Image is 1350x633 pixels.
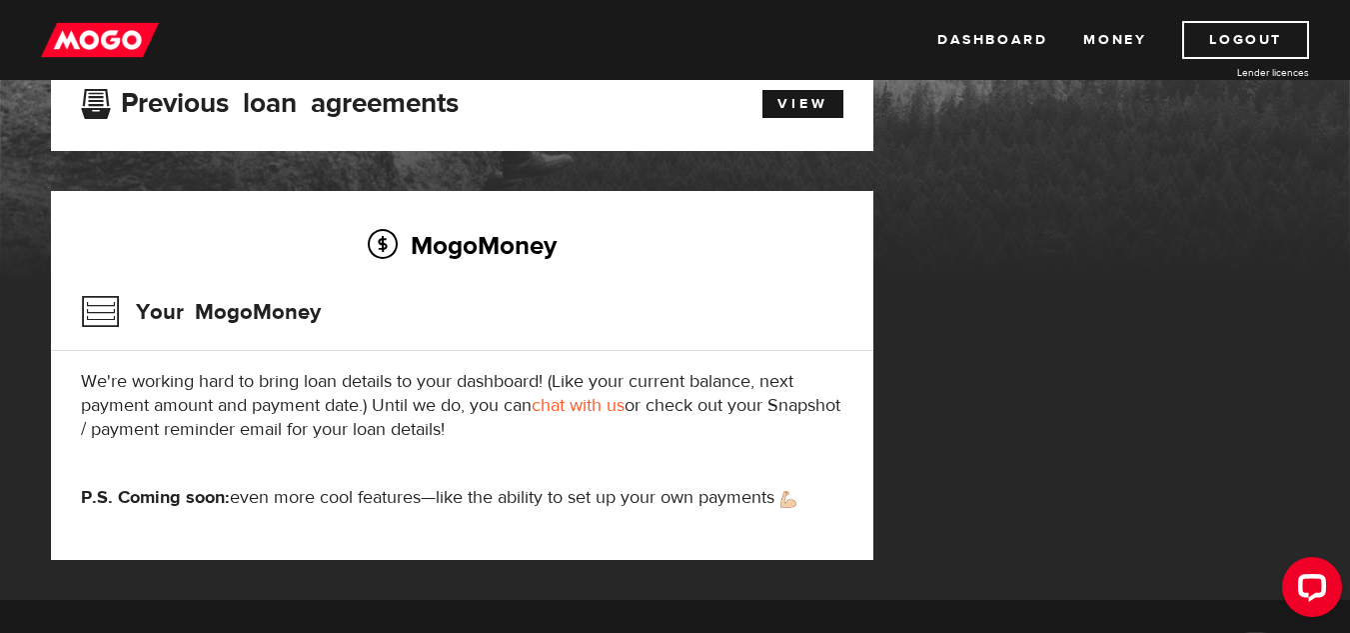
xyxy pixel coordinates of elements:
[81,370,843,442] p: We're working hard to bring loan details to your dashboard! (Like your current balance, next paym...
[532,394,625,417] a: chat with us
[1159,65,1309,80] a: Lender licences
[1182,21,1309,59] a: Logout
[81,486,843,510] p: even more cool features—like the ability to set up your own payments
[1083,21,1146,59] a: Money
[81,224,843,266] h2: MogoMoney
[81,286,321,338] h3: Your MogoMoney
[81,486,230,509] strong: P.S. Coming soon:
[937,21,1047,59] a: Dashboard
[780,491,796,508] img: strong arm emoji
[762,90,843,118] a: View
[81,87,459,113] h3: Previous loan agreements
[41,21,159,59] img: mogo_logo-11ee424be714fa7cbb0f0f49df9e16ec.png
[1266,549,1350,633] iframe: LiveChat chat widget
